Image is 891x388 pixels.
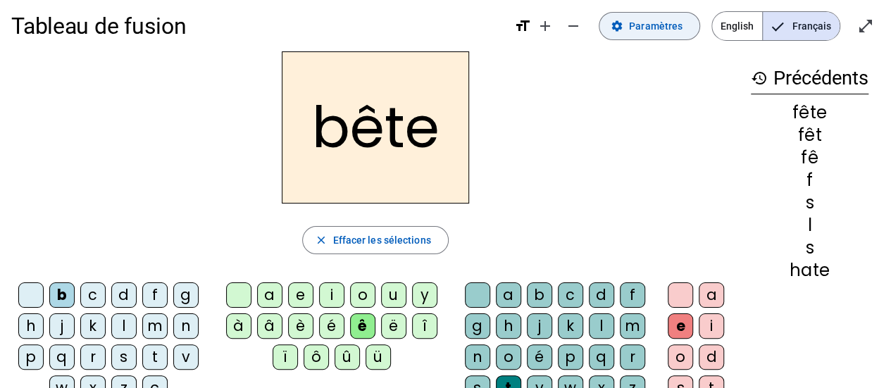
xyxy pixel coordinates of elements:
[558,313,583,339] div: k
[527,313,552,339] div: j
[288,313,313,339] div: è
[565,18,582,35] mat-icon: remove
[49,313,75,339] div: j
[142,313,168,339] div: m
[611,20,623,32] mat-icon: settings
[589,344,614,370] div: q
[852,12,880,40] button: Entrer en plein écran
[699,344,724,370] div: d
[111,282,137,308] div: d
[11,4,503,49] h1: Tableau de fusion
[80,282,106,308] div: c
[366,344,391,370] div: ü
[273,344,298,370] div: ï
[589,282,614,308] div: d
[496,344,521,370] div: o
[751,104,868,121] div: fête
[531,12,559,40] button: Augmenter la taille de la police
[18,313,44,339] div: h
[589,313,614,339] div: l
[751,217,868,234] div: l
[712,12,762,40] span: English
[599,12,700,40] button: Paramètres
[173,344,199,370] div: v
[699,282,724,308] div: a
[412,313,437,339] div: î
[751,149,868,166] div: fê
[496,282,521,308] div: a
[527,344,552,370] div: é
[751,70,768,87] mat-icon: history
[711,11,840,41] mat-button-toggle-group: Language selection
[49,282,75,308] div: b
[111,344,137,370] div: s
[857,18,874,35] mat-icon: open_in_full
[620,313,645,339] div: m
[302,226,448,254] button: Effacer les sélections
[80,313,106,339] div: k
[381,282,406,308] div: u
[319,282,344,308] div: i
[173,313,199,339] div: n
[558,282,583,308] div: c
[350,313,375,339] div: ê
[173,282,199,308] div: g
[537,18,554,35] mat-icon: add
[668,344,693,370] div: o
[751,239,868,256] div: s
[257,313,282,339] div: â
[496,313,521,339] div: h
[319,313,344,339] div: é
[304,344,329,370] div: ô
[381,313,406,339] div: ë
[288,282,313,308] div: e
[465,344,490,370] div: n
[282,51,469,204] h2: bête
[699,313,724,339] div: i
[257,282,282,308] div: a
[142,344,168,370] div: t
[763,12,840,40] span: Français
[314,234,327,246] mat-icon: close
[465,313,490,339] div: g
[49,344,75,370] div: q
[111,313,137,339] div: l
[80,344,106,370] div: r
[558,344,583,370] div: p
[751,63,868,94] h3: Précédents
[332,232,430,249] span: Effacer les sélections
[18,344,44,370] div: p
[751,262,868,279] div: hate
[350,282,375,308] div: o
[751,194,868,211] div: s
[620,344,645,370] div: r
[629,18,683,35] span: Paramètres
[668,313,693,339] div: e
[620,282,645,308] div: f
[514,18,531,35] mat-icon: format_size
[527,282,552,308] div: b
[226,313,251,339] div: à
[559,12,587,40] button: Diminuer la taille de la police
[751,127,868,144] div: fêt
[412,282,437,308] div: y
[335,344,360,370] div: û
[142,282,168,308] div: f
[751,172,868,189] div: f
